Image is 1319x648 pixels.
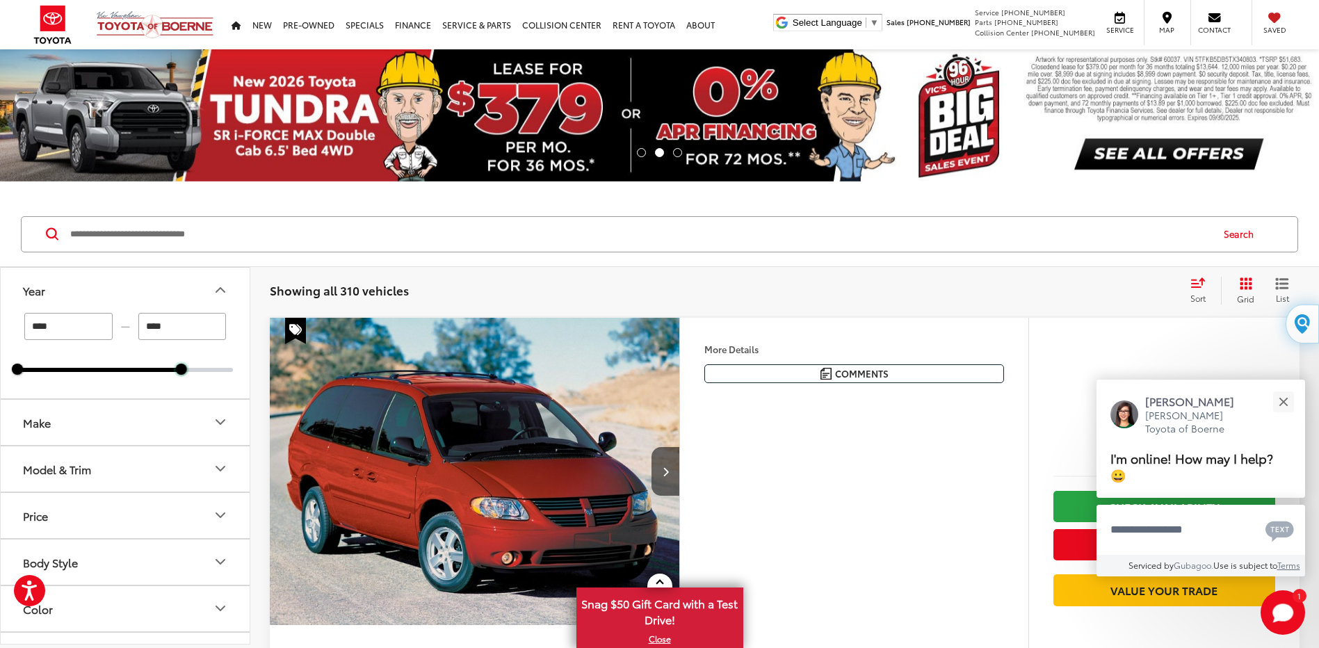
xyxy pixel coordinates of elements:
[1110,448,1273,484] span: I'm online! How may I help? 😀
[269,318,681,626] div: 2006 Dodge Grand Caravan SXT 0
[23,602,53,615] div: Color
[975,7,999,17] span: Service
[1174,559,1213,571] a: Gubagoo.
[138,313,227,340] input: maximum
[652,447,679,496] button: Next image
[870,17,879,28] span: ▼
[270,282,409,298] span: Showing all 310 vehicles
[1213,559,1277,571] span: Use is subject to
[23,284,45,297] div: Year
[1053,437,1275,451] span: [DATE] Price:
[212,460,229,477] div: Model & Trim
[1198,25,1231,35] span: Contact
[23,462,91,476] div: Model & Trim
[1261,590,1305,635] button: Toggle Chat Window
[269,318,681,626] a: 2006 Dodge Grand Caravan SXT2006 Dodge Grand Caravan SXT2006 Dodge Grand Caravan SXT2006 Dodge Gr...
[1151,25,1182,35] span: Map
[96,10,214,39] img: Vic Vaughan Toyota of Boerne
[975,17,992,27] span: Parts
[835,367,889,380] span: Comments
[1053,396,1275,430] span: $1,500
[24,313,113,340] input: minimum
[1190,292,1206,304] span: Sort
[1265,277,1300,305] button: List View
[1,586,251,631] button: ColorColor
[704,344,1004,354] h4: More Details
[1,540,251,585] button: Body StyleBody Style
[1145,409,1248,436] p: [PERSON_NAME] Toyota of Boerne
[887,17,905,27] span: Sales
[23,416,51,429] div: Make
[793,17,862,28] span: Select Language
[975,27,1029,38] span: Collision Center
[994,17,1058,27] span: [PHONE_NUMBER]
[1053,574,1275,606] a: Value Your Trade
[1297,592,1301,599] span: 1
[212,282,229,298] div: Year
[1265,519,1294,542] svg: Text
[212,600,229,617] div: Color
[212,553,229,570] div: Body Style
[269,318,681,626] img: 2006 Dodge Grand Caravan SXT
[1221,277,1265,305] button: Grid View
[578,589,742,631] span: Snag $50 Gift Card with a Test Drive!
[1275,292,1289,304] span: List
[1,400,251,445] button: MakeMake
[793,17,879,28] a: Select Language​
[820,368,832,380] img: Comments
[1053,529,1275,560] button: Get Price Now
[1211,217,1274,252] button: Search
[1001,7,1065,17] span: [PHONE_NUMBER]
[1183,277,1221,305] button: Select sort value
[1104,25,1135,35] span: Service
[1,493,251,538] button: PricePrice
[1053,491,1275,522] a: Check Availability
[23,509,48,522] div: Price
[1145,394,1248,409] p: [PERSON_NAME]
[1,446,251,492] button: Model & TrimModel & Trim
[1237,293,1254,305] span: Grid
[907,17,971,27] span: [PHONE_NUMBER]
[1261,514,1298,545] button: Chat with SMS
[1261,590,1305,635] svg: Start Chat
[212,507,229,524] div: Price
[704,364,1004,383] button: Comments
[1097,505,1305,555] textarea: Type your message
[69,218,1211,251] input: Search by Make, Model, or Keyword
[212,414,229,430] div: Make
[1,268,251,313] button: YearYear
[1277,559,1300,571] a: Terms
[1268,387,1298,416] button: Close
[866,17,866,28] span: ​
[1031,27,1095,38] span: [PHONE_NUMBER]
[1259,25,1290,35] span: Saved
[1128,559,1174,571] span: Serviced by
[1097,380,1305,576] div: Close[PERSON_NAME][PERSON_NAME] Toyota of BoerneI'm online! How may I help? 😀Type your messageCha...
[285,318,306,344] span: Special
[117,321,134,332] span: —
[23,556,78,569] div: Body Style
